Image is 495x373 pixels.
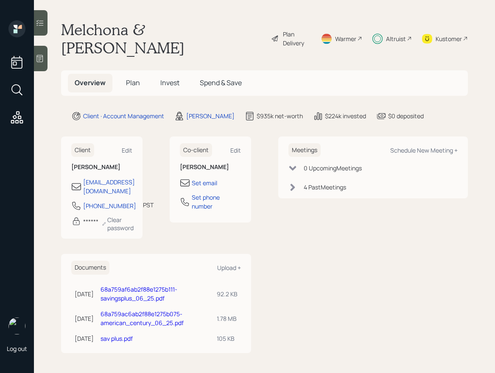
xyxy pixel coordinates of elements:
div: [DATE] [75,334,94,343]
div: Set email [192,178,217,187]
h1: Melchona & [PERSON_NAME] [61,20,264,57]
div: Warmer [335,34,356,43]
span: Invest [160,78,179,87]
img: hunter_neumayer.jpg [8,317,25,334]
div: $935k net-worth [257,111,303,120]
div: Upload + [217,264,241,272]
div: [EMAIL_ADDRESS][DOMAIN_NAME] [83,178,135,195]
h6: [PERSON_NAME] [71,164,132,171]
div: [DATE] [75,289,94,298]
span: Overview [75,78,106,87]
div: Log out [7,345,27,353]
div: 1.78 MB [217,314,238,323]
div: Edit [122,146,132,154]
div: 105 KB [217,334,238,343]
div: 0 Upcoming Meeting s [304,164,362,173]
h6: Meetings [288,143,321,157]
div: $224k invested [325,111,366,120]
div: 4 Past Meeting s [304,183,346,192]
h6: Client [71,143,94,157]
span: Plan [126,78,140,87]
div: [DATE] [75,314,94,323]
div: PST [143,200,154,209]
div: 92.2 KB [217,289,238,298]
div: Client · Account Management [83,111,164,120]
div: Plan Delivery [283,30,310,47]
div: [PERSON_NAME] [186,111,235,120]
div: Edit [230,146,241,154]
div: Kustomer [436,34,462,43]
a: 68a759af6ab2f88e1275b111-savingsplus_06_25.pdf [101,285,177,302]
div: Altruist [386,34,406,43]
h6: Co-client [180,143,212,157]
a: sav plus.pdf [101,334,133,342]
span: Spend & Save [200,78,242,87]
div: [PHONE_NUMBER] [83,201,136,210]
h6: Documents [71,261,109,275]
div: Schedule New Meeting + [390,146,458,154]
div: $0 deposited [388,111,424,120]
div: Set phone number [192,193,241,211]
div: Clear password [102,216,136,232]
h6: [PERSON_NAME] [180,164,241,171]
a: 68a759ac6ab2f88e1275b075-american_century_06_25.pdf [101,310,184,327]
